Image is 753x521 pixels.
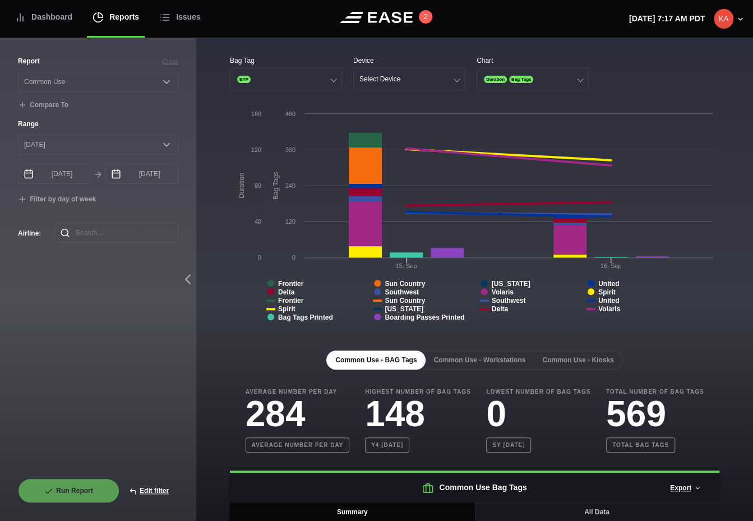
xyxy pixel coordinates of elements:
[246,396,350,432] h3: 284
[486,437,531,453] b: SY [DATE]
[278,305,295,313] tspan: Spirit
[424,351,534,370] button: Common Use - Workstations
[119,478,178,503] button: Edit filter
[365,437,409,453] b: Y4 [DATE]
[278,297,304,305] tspan: Frontier
[251,146,261,153] text: 120
[365,396,471,432] h3: 148
[230,56,342,66] div: Bag Tag
[606,388,704,396] b: Total Number of Bag Tags
[385,297,425,305] tspan: Sun Country
[600,262,622,269] tspan: 16. Sep
[230,68,342,90] button: BTP
[18,119,178,129] label: Range
[660,476,710,500] button: Export
[492,305,509,313] tspan: Delta
[492,288,514,296] tspan: Volaris
[486,388,590,396] b: Lowest Number of Bag Tags
[629,13,705,25] p: [DATE] 7:17 AM PDT
[285,182,295,189] text: 240
[292,254,295,261] text: 0
[105,164,178,184] input: mm/dd/yyyy
[385,288,419,296] tspan: Southwest
[251,110,261,117] text: 160
[258,254,261,261] text: 0
[237,76,251,83] span: BTP
[533,351,622,370] button: Common Use - Kiosks
[353,68,465,90] button: Select Device
[598,288,616,296] tspan: Spirit
[162,57,178,67] button: Clear
[246,388,350,396] b: Average Number Per Day
[18,164,91,184] input: mm/dd/yyyy
[606,437,675,453] b: Total bag tags
[477,56,589,66] div: Chart
[238,173,246,198] tspan: Duration
[230,473,719,502] h2: Common Use Bag Tags
[359,75,400,83] div: Select Device
[246,437,350,453] b: Average number per day
[606,396,704,432] h3: 569
[18,195,96,204] button: Filter by day of week
[484,76,507,83] span: Duration
[598,305,620,313] tspan: Volaris
[54,223,178,243] input: Search...
[598,280,619,288] tspan: United
[18,101,68,110] button: Compare To
[714,9,733,29] img: 0c8087e687f139fc6611fe4bca07326e
[278,280,304,288] tspan: Frontier
[272,172,280,200] tspan: Bag Tags
[486,396,590,432] h3: 0
[509,76,533,83] span: Bag Tags
[326,351,426,370] button: Common Use - BAG Tags
[492,280,530,288] tspan: [US_STATE]
[385,280,425,288] tspan: Sun Country
[278,313,333,321] tspan: Bag Tags Printed
[385,313,464,321] tspan: Boarding Passes Printed
[255,218,261,225] text: 40
[285,110,295,117] text: 480
[396,262,417,269] tspan: 15. Sep
[18,228,36,238] label: Airline :
[18,56,40,66] label: Report
[477,68,589,90] button: DurationBag Tags
[598,297,619,305] tspan: United
[419,10,432,24] button: 2
[385,305,423,313] tspan: [US_STATE]
[365,388,471,396] b: Highest Number of Bag Tags
[492,297,526,305] tspan: Southwest
[255,182,261,189] text: 80
[278,288,295,296] tspan: Delta
[353,56,465,66] div: Device
[285,218,295,225] text: 120
[285,146,295,153] text: 360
